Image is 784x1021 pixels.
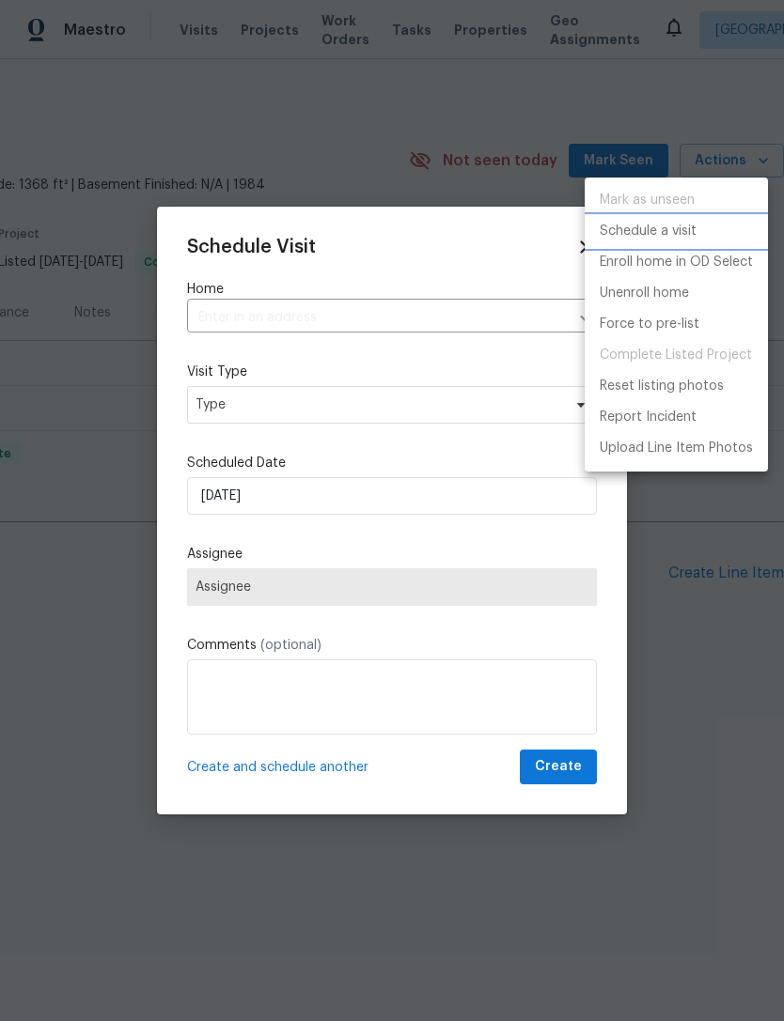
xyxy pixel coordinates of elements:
[600,222,697,241] p: Schedule a visit
[600,284,689,303] p: Unenroll home
[600,315,699,334] p: Force to pre-list
[600,377,724,396] p: Reset listing photos
[600,253,753,272] p: Enroll home in OD Select
[600,408,697,427] p: Report Incident
[585,340,768,371] span: Project is already completed
[600,439,753,458] p: Upload Line Item Photos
